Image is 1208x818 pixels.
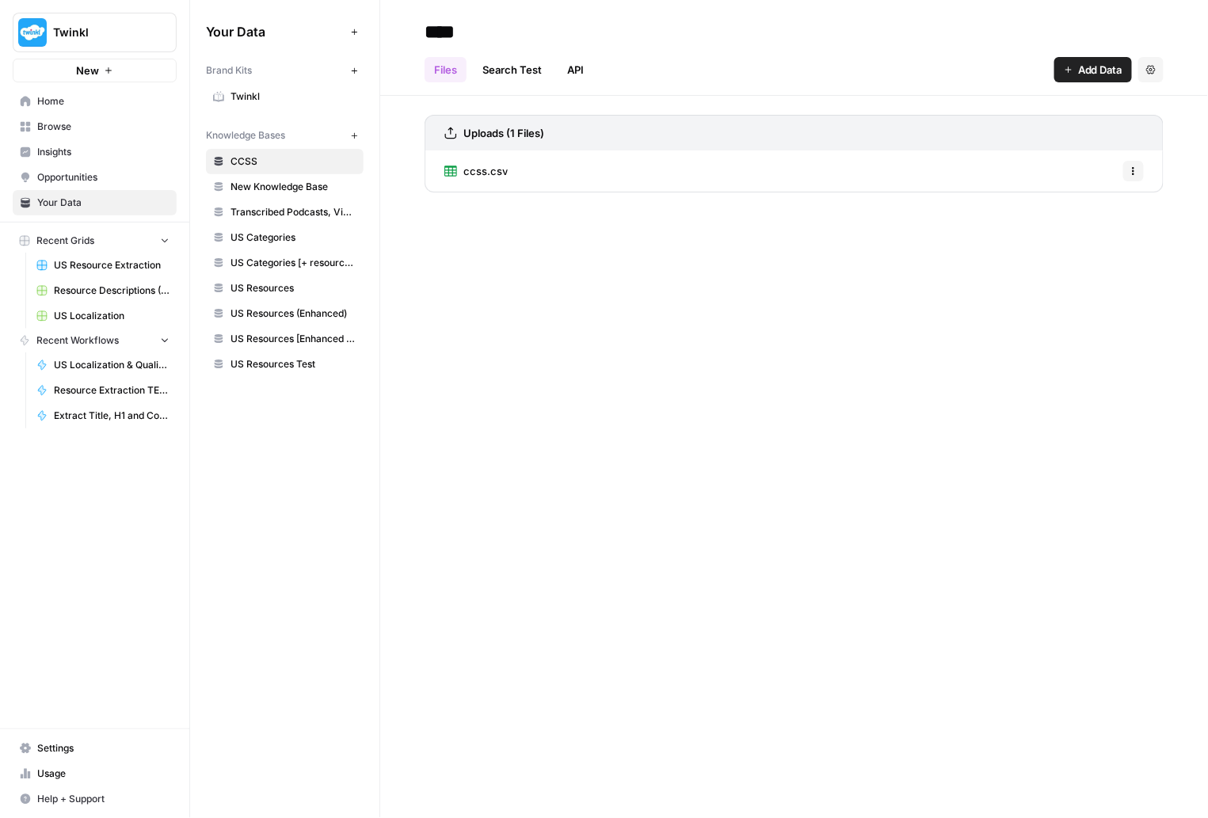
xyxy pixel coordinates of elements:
[13,139,177,165] a: Insights
[13,89,177,114] a: Home
[37,196,170,210] span: Your Data
[473,57,551,82] a: Search Test
[206,301,364,326] a: US Resources (Enhanced)
[1078,62,1122,78] span: Add Data
[13,761,177,786] a: Usage
[13,59,177,82] button: New
[37,767,170,781] span: Usage
[54,283,170,298] span: Resource Descriptions (+Flair)
[54,383,170,398] span: Resource Extraction TEST
[29,403,177,428] a: Extract Title, H1 and Copy
[206,326,364,352] a: US Resources [Enhanced + Review Count]
[29,278,177,303] a: Resource Descriptions (+Flair)
[206,225,364,250] a: US Categories
[13,329,177,352] button: Recent Workflows
[13,190,177,215] a: Your Data
[54,258,170,272] span: US Resource Extraction
[231,180,356,194] span: New Knowledge Base
[206,200,364,225] a: Transcribed Podcasts, Videos, etc.
[231,306,356,321] span: US Resources (Enhanced)
[206,250,364,276] a: US Categories [+ resource count]
[37,120,170,134] span: Browse
[13,13,177,52] button: Workspace: Twinkl
[206,276,364,301] a: US Resources
[29,303,177,329] a: US Localization
[425,57,467,82] a: Files
[37,94,170,108] span: Home
[13,114,177,139] a: Browse
[206,149,364,174] a: CCSS
[37,145,170,159] span: Insights
[206,128,285,143] span: Knowledge Bases
[37,170,170,185] span: Opportunities
[36,234,94,248] span: Recent Grids
[13,165,177,190] a: Opportunities
[37,741,170,755] span: Settings
[29,253,177,278] a: US Resource Extraction
[1054,57,1132,82] button: Add Data
[13,786,177,812] button: Help + Support
[231,357,356,371] span: US Resources Test
[29,352,177,378] a: US Localization & Quality Check
[53,25,149,40] span: Twinkl
[463,125,544,141] h3: Uploads (1 Files)
[13,736,177,761] a: Settings
[206,63,252,78] span: Brand Kits
[206,352,364,377] a: US Resources Test
[231,256,356,270] span: US Categories [+ resource count]
[558,57,593,82] a: API
[18,18,47,47] img: Twinkl Logo
[206,84,364,109] a: Twinkl
[206,174,364,200] a: New Knowledge Base
[444,150,508,192] a: ccss.csv
[463,163,508,179] span: ccss.csv
[76,63,99,78] span: New
[231,281,356,295] span: US Resources
[54,309,170,323] span: US Localization
[231,89,356,104] span: Twinkl
[29,378,177,403] a: Resource Extraction TEST
[231,154,356,169] span: CCSS
[444,116,544,150] a: Uploads (1 Files)
[54,358,170,372] span: US Localization & Quality Check
[231,205,356,219] span: Transcribed Podcasts, Videos, etc.
[37,792,170,806] span: Help + Support
[231,230,356,245] span: US Categories
[54,409,170,423] span: Extract Title, H1 and Copy
[13,229,177,253] button: Recent Grids
[206,22,345,41] span: Your Data
[36,333,119,348] span: Recent Workflows
[231,332,356,346] span: US Resources [Enhanced + Review Count]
